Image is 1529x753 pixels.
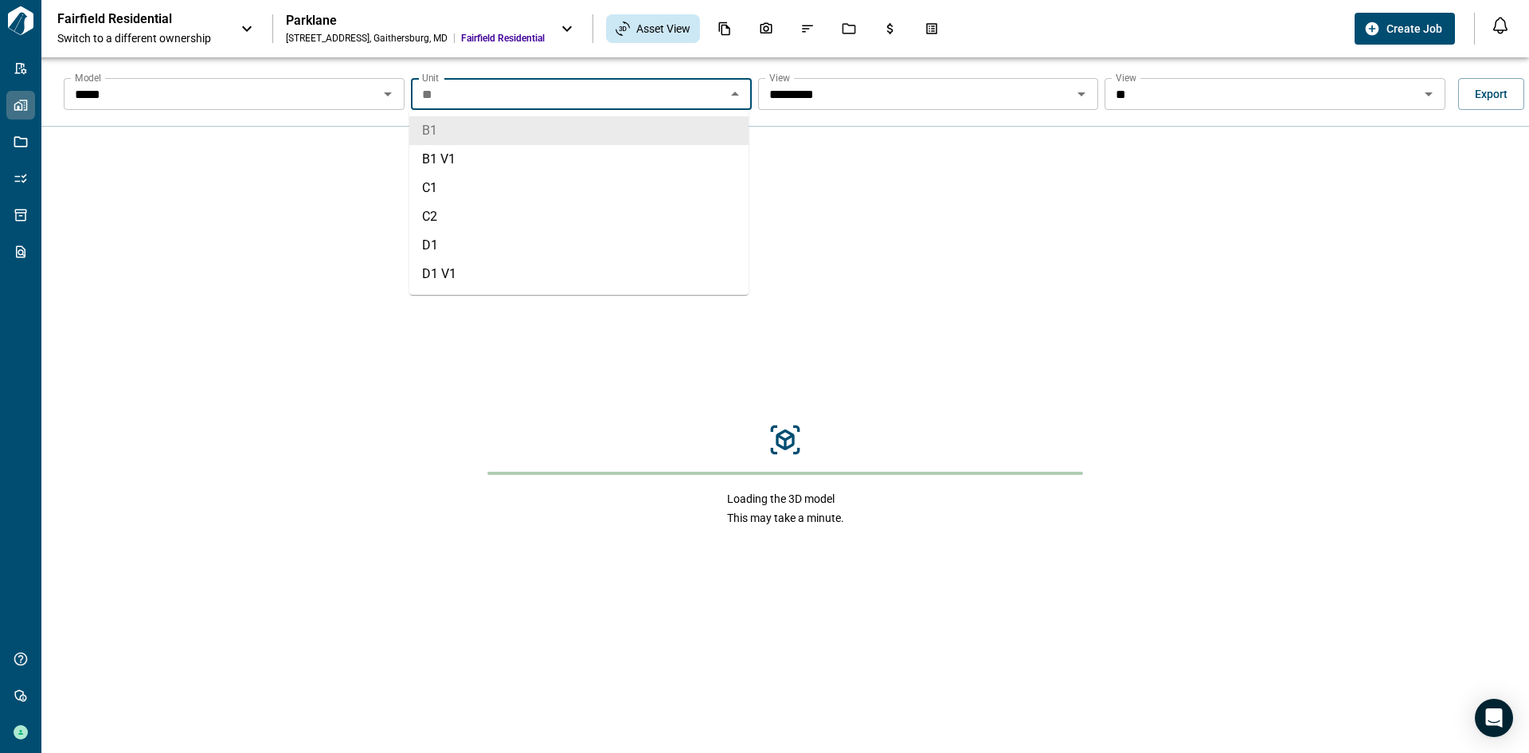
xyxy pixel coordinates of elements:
[769,71,790,84] label: View
[874,15,907,42] div: Budgets
[1116,71,1136,84] label: View
[724,83,746,105] button: Close
[1488,13,1513,38] button: Open notification feed
[422,71,439,84] label: Unit
[409,260,749,288] li: D1 V1
[832,15,866,42] div: Jobs
[377,83,399,105] button: Open
[409,116,749,145] li: B1
[75,71,101,84] label: Model
[636,21,690,37] span: Asset View
[57,30,225,46] span: Switch to a different ownership
[791,15,824,42] div: Issues & Info
[409,145,749,174] li: B1 V1
[409,174,749,202] li: C1
[1418,83,1440,105] button: Open
[409,202,749,231] li: C2
[915,15,948,42] div: Takeoff Center
[1475,86,1507,102] span: Export
[708,15,741,42] div: Documents
[727,491,844,507] span: Loading the 3D model
[749,15,783,42] div: Photos
[409,231,749,260] li: D1
[1355,13,1455,45] button: Create Job
[461,32,545,45] span: Fairfield Residential
[606,14,700,43] div: Asset View
[1458,78,1524,110] button: Export
[1386,21,1442,37] span: Create Job
[727,510,844,526] span: This may take a minute.
[57,11,201,27] p: Fairfield Residential
[286,13,545,29] div: Parklane
[1475,699,1513,737] div: Open Intercom Messenger
[286,32,448,45] div: [STREET_ADDRESS] , Gaithersburg , MD
[1070,83,1093,105] button: Open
